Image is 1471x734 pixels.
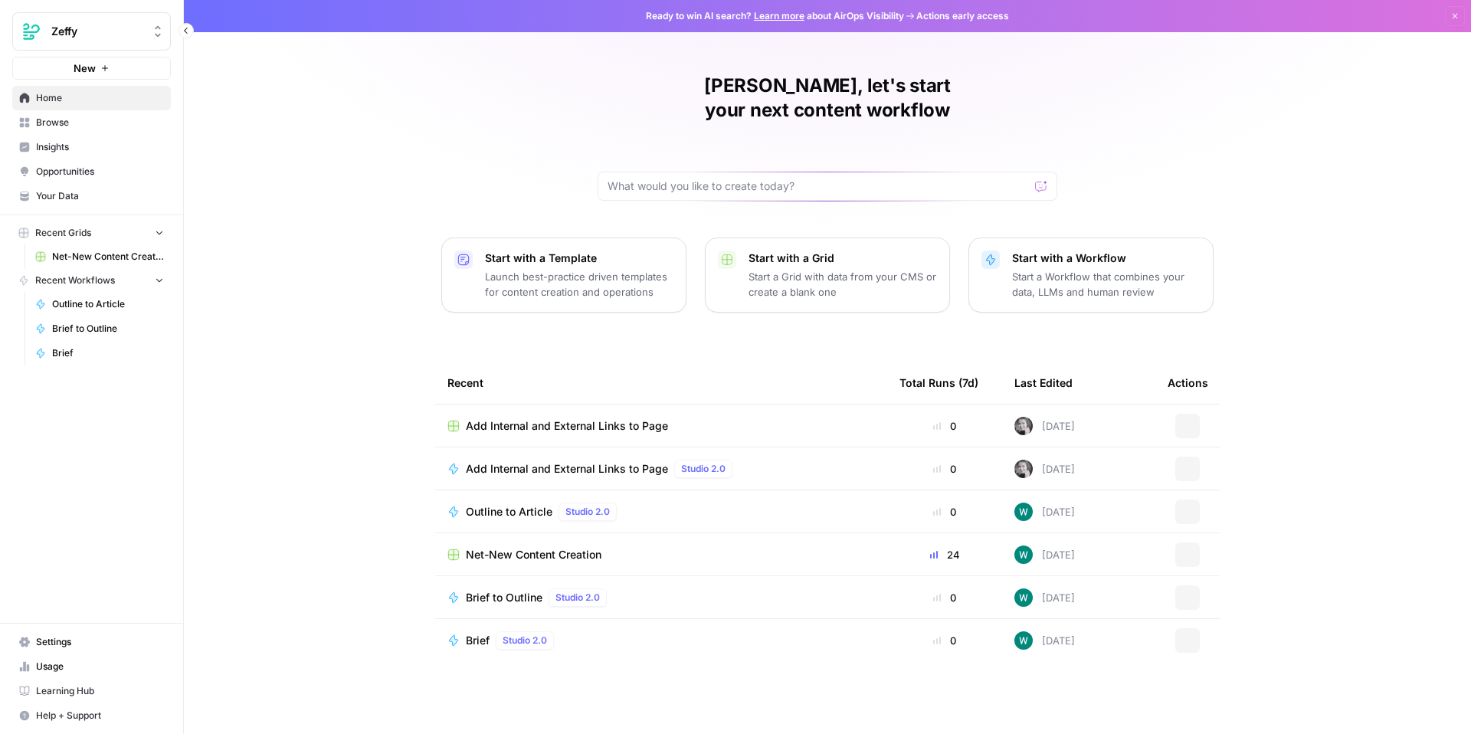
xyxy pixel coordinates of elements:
div: 0 [899,504,990,519]
a: Net-New Content Creation [28,244,171,269]
span: Add Internal and External Links to Page [466,461,668,477]
a: Learning Hub [12,679,171,703]
div: [DATE] [1014,460,1075,478]
a: Outline to ArticleStudio 2.0 [447,503,875,521]
a: Brief to Outline [28,316,171,341]
a: Add Internal and External Links to Page [447,418,875,434]
a: Browse [12,110,171,135]
h1: [PERSON_NAME], let's start your next content workflow [598,74,1057,123]
span: Actions early access [916,9,1009,23]
div: [DATE] [1014,417,1075,435]
div: Total Runs (7d) [899,362,978,404]
span: Recent Grids [35,226,91,240]
span: Studio 2.0 [503,634,547,647]
span: Zeffy [51,24,144,39]
span: Browse [36,116,164,129]
div: [DATE] [1014,503,1075,521]
button: Workspace: Zeffy [12,12,171,51]
span: Studio 2.0 [555,591,600,605]
img: rola3pctth5bopgtfnonglxpylkx [1014,460,1033,478]
a: Outline to Article [28,292,171,316]
span: Add Internal and External Links to Page [466,418,668,434]
div: Last Edited [1014,362,1073,404]
p: Start with a Workflow [1012,251,1201,266]
span: New [74,61,96,76]
div: 0 [899,418,990,434]
a: Brief [28,341,171,365]
span: Help + Support [36,709,164,723]
a: Settings [12,630,171,654]
a: Opportunities [12,159,171,184]
div: Actions [1168,362,1208,404]
span: Brief [466,633,490,648]
button: Start with a TemplateLaunch best-practice driven templates for content creation and operations [441,238,686,313]
button: Start with a GridStart a Grid with data from your CMS or create a blank one [705,238,950,313]
a: Home [12,86,171,110]
a: Net-New Content Creation [447,547,875,562]
span: Opportunities [36,165,164,179]
a: Add Internal and External Links to PageStudio 2.0 [447,460,875,478]
span: Ready to win AI search? about AirOps Visibility [646,9,904,23]
img: vaiar9hhcrg879pubqop5lsxqhgw [1014,588,1033,607]
button: New [12,57,171,80]
div: [DATE] [1014,546,1075,564]
div: [DATE] [1014,631,1075,650]
img: Zeffy Logo [18,18,45,45]
span: Your Data [36,189,164,203]
button: Recent Grids [12,221,171,244]
img: vaiar9hhcrg879pubqop5lsxqhgw [1014,631,1033,650]
a: Brief to OutlineStudio 2.0 [447,588,875,607]
span: Brief to Outline [466,590,542,605]
p: Start a Grid with data from your CMS or create a blank one [749,269,937,300]
a: Learn more [754,10,804,21]
p: Start with a Template [485,251,673,266]
p: Start with a Grid [749,251,937,266]
span: Learning Hub [36,684,164,698]
a: Your Data [12,184,171,208]
a: Usage [12,654,171,679]
div: 0 [899,633,990,648]
span: Net-New Content Creation [466,547,601,562]
input: What would you like to create today? [608,179,1029,194]
a: Insights [12,135,171,159]
div: 0 [899,590,990,605]
div: [DATE] [1014,588,1075,607]
span: Studio 2.0 [681,462,726,476]
span: Net-New Content Creation [52,250,164,264]
div: 24 [899,547,990,562]
p: Launch best-practice driven templates for content creation and operations [485,269,673,300]
span: Brief [52,346,164,360]
button: Help + Support [12,703,171,728]
span: Settings [36,635,164,649]
img: vaiar9hhcrg879pubqop5lsxqhgw [1014,503,1033,521]
button: Start with a WorkflowStart a Workflow that combines your data, LLMs and human review [968,238,1214,313]
span: Outline to Article [466,504,552,519]
span: Recent Workflows [35,274,115,287]
button: Recent Workflows [12,269,171,292]
div: Recent [447,362,875,404]
img: vaiar9hhcrg879pubqop5lsxqhgw [1014,546,1033,564]
span: Home [36,91,164,105]
span: Brief to Outline [52,322,164,336]
span: Usage [36,660,164,673]
div: 0 [899,461,990,477]
p: Start a Workflow that combines your data, LLMs and human review [1012,269,1201,300]
span: Insights [36,140,164,154]
a: BriefStudio 2.0 [447,631,875,650]
span: Outline to Article [52,297,164,311]
span: Studio 2.0 [565,505,610,519]
img: rola3pctth5bopgtfnonglxpylkx [1014,417,1033,435]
